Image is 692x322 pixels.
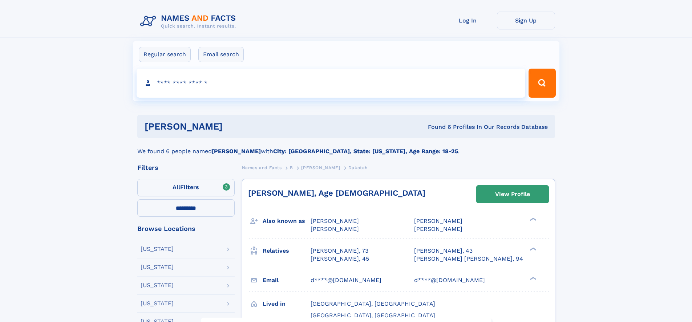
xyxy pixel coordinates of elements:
[497,12,555,29] a: Sign Up
[528,276,537,281] div: ❯
[137,138,555,156] div: We found 6 people named with .
[301,163,340,172] a: [PERSON_NAME]
[528,246,537,251] div: ❯
[263,298,311,310] h3: Lived in
[248,188,425,197] a: [PERSON_NAME], Age [DEMOGRAPHIC_DATA]
[495,186,530,203] div: View Profile
[242,163,282,172] a: Names and Facts
[263,215,311,227] h3: Also known as
[528,217,537,222] div: ❯
[137,164,235,171] div: Filters
[263,274,311,286] h3: Email
[414,247,473,255] a: [PERSON_NAME], 43
[529,69,555,98] button: Search Button
[439,12,497,29] a: Log In
[311,225,359,232] span: [PERSON_NAME]
[198,47,244,62] label: Email search
[137,12,242,31] img: Logo Names and Facts
[414,255,523,263] a: [PERSON_NAME] [PERSON_NAME], 94
[173,184,180,191] span: All
[141,301,174,306] div: [US_STATE]
[290,163,293,172] a: B
[477,186,549,203] a: View Profile
[348,165,368,170] span: Dakotah
[145,122,325,131] h1: [PERSON_NAME]
[273,148,458,155] b: City: [GEOGRAPHIC_DATA], State: [US_STATE], Age Range: 18-25
[139,47,191,62] label: Regular search
[311,255,369,263] a: [PERSON_NAME], 45
[212,148,261,155] b: [PERSON_NAME]
[414,217,462,224] span: [PERSON_NAME]
[301,165,340,170] span: [PERSON_NAME]
[141,282,174,288] div: [US_STATE]
[325,123,548,131] div: Found 6 Profiles In Our Records Database
[311,312,435,319] span: [GEOGRAPHIC_DATA], [GEOGRAPHIC_DATA]
[141,264,174,270] div: [US_STATE]
[311,217,359,224] span: [PERSON_NAME]
[414,225,462,232] span: [PERSON_NAME]
[263,245,311,257] h3: Relatives
[137,225,235,232] div: Browse Locations
[311,300,435,307] span: [GEOGRAPHIC_DATA], [GEOGRAPHIC_DATA]
[311,247,368,255] a: [PERSON_NAME], 73
[137,69,526,98] input: search input
[141,246,174,252] div: [US_STATE]
[290,165,293,170] span: B
[137,179,235,196] label: Filters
